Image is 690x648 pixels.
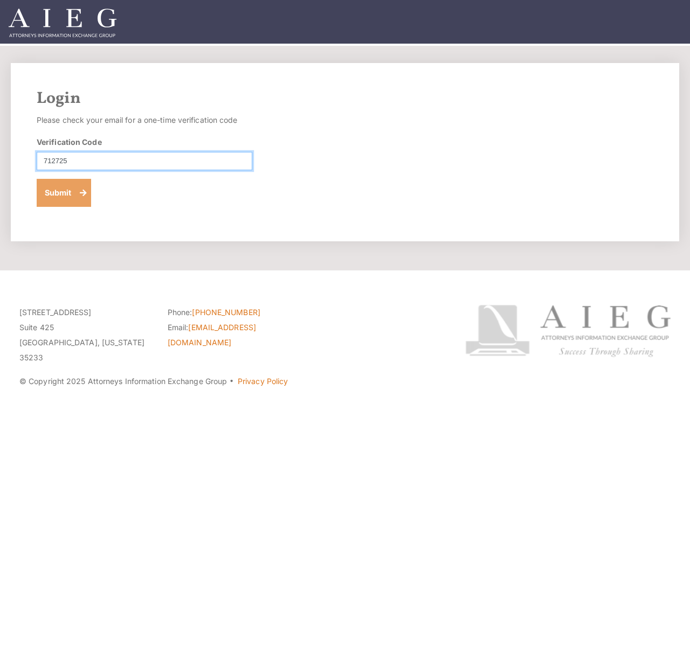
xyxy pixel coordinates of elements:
[37,113,252,128] p: Please check your email for a one-time verification code
[19,374,448,389] p: © Copyright 2025 Attorneys Information Exchange Group
[37,179,91,207] button: Submit
[19,305,151,365] p: [STREET_ADDRESS] Suite 425 [GEOGRAPHIC_DATA], [US_STATE] 35233
[192,308,260,317] a: [PHONE_NUMBER]
[37,136,102,148] label: Verification Code
[229,381,234,386] span: ·
[37,89,653,108] h2: Login
[9,9,116,37] img: Attorneys Information Exchange Group
[465,305,671,357] img: Attorneys Information Exchange Group logo
[168,323,256,347] a: [EMAIL_ADDRESS][DOMAIN_NAME]
[238,377,288,386] a: Privacy Policy
[168,320,300,350] li: Email:
[168,305,300,320] li: Phone:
